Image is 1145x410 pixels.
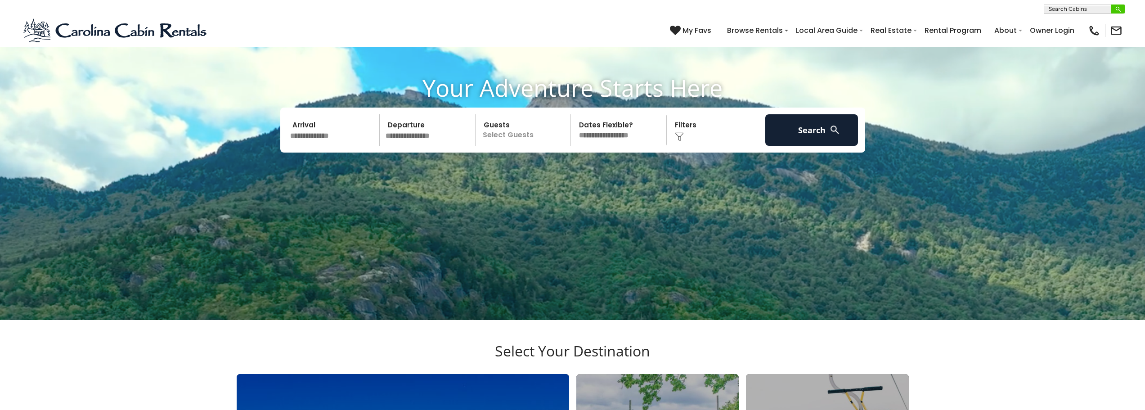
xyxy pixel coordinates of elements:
[866,23,916,38] a: Real Estate
[670,25,714,36] a: My Favs
[1088,24,1100,37] img: phone-regular-black.png
[723,23,787,38] a: Browse Rentals
[22,17,209,44] img: Blue-2.png
[683,25,711,36] span: My Favs
[235,342,910,374] h3: Select Your Destination
[7,74,1138,102] h1: Your Adventure Starts Here
[1110,24,1123,37] img: mail-regular-black.png
[1025,23,1079,38] a: Owner Login
[765,114,858,146] button: Search
[675,132,684,141] img: filter--v1.png
[990,23,1021,38] a: About
[791,23,862,38] a: Local Area Guide
[478,114,571,146] p: Select Guests
[920,23,986,38] a: Rental Program
[829,124,840,135] img: search-regular-white.png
